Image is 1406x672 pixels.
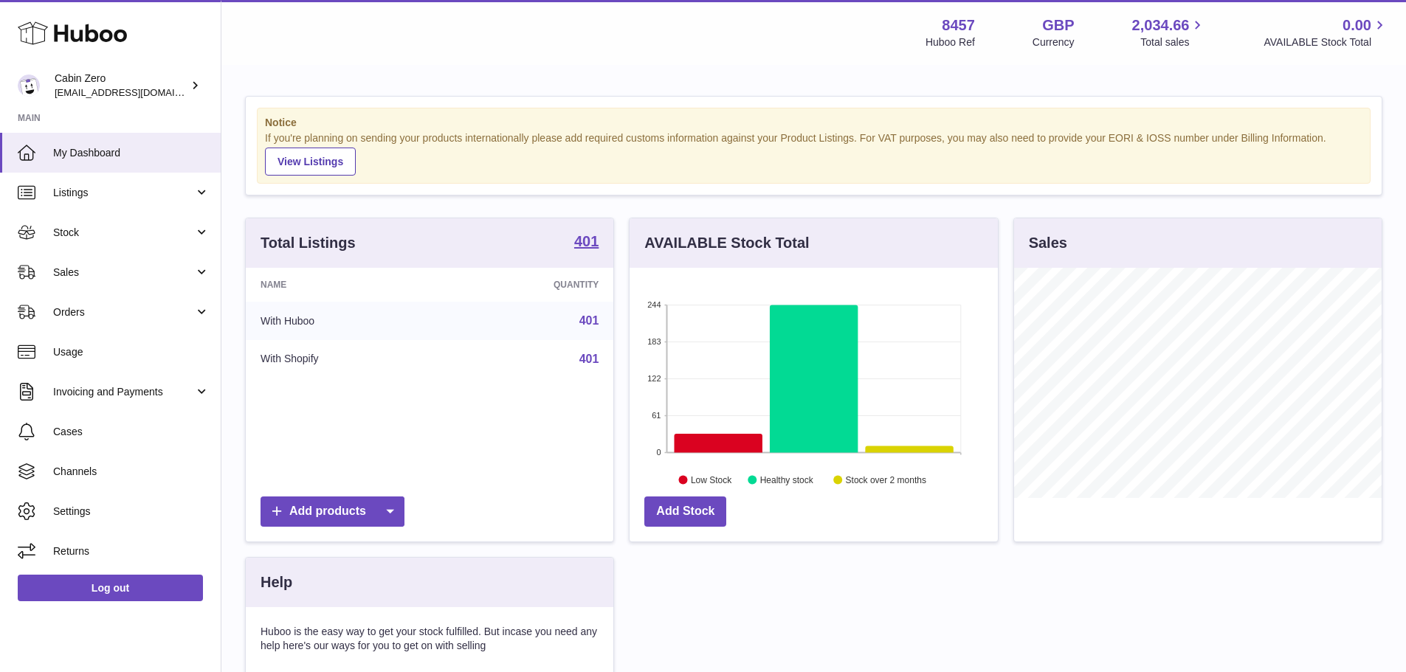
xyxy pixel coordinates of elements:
span: 0.00 [1343,15,1371,35]
span: AVAILABLE Stock Total [1264,35,1388,49]
strong: 401 [574,234,599,249]
strong: 8457 [942,15,975,35]
a: Add products [261,496,404,527]
a: 2,034.66 Total sales [1132,15,1207,49]
h3: Help [261,572,292,592]
span: Total sales [1140,35,1206,49]
td: With Shopify [246,340,444,378]
span: Invoicing and Payments [53,385,194,399]
div: Cabin Zero [55,72,187,100]
th: Name [246,268,444,302]
strong: GBP [1042,15,1074,35]
h3: AVAILABLE Stock Total [644,233,809,253]
th: Quantity [444,268,614,302]
a: 401 [579,353,599,365]
h3: Total Listings [261,233,356,253]
text: Low Stock [691,474,732,485]
text: 0 [657,448,661,457]
a: 401 [574,234,599,252]
img: internalAdmin-8457@internal.huboo.com [18,75,40,97]
span: Returns [53,544,210,558]
text: Healthy stock [760,474,814,485]
span: Cases [53,425,210,439]
text: 61 [652,411,661,420]
div: Huboo Ref [926,35,975,49]
p: Huboo is the easy way to get your stock fulfilled. But incase you need any help here's our ways f... [261,625,599,653]
td: With Huboo [246,302,444,340]
text: Stock over 2 months [846,474,926,485]
a: View Listings [265,148,356,176]
span: [EMAIL_ADDRESS][DOMAIN_NAME] [55,86,217,98]
span: Usage [53,345,210,359]
a: 401 [579,314,599,327]
span: Settings [53,505,210,519]
span: My Dashboard [53,146,210,160]
div: Currency [1033,35,1075,49]
a: Add Stock [644,496,726,527]
span: Sales [53,266,194,280]
span: Channels [53,465,210,479]
text: 244 [647,300,661,309]
text: 122 [647,374,661,383]
div: If you're planning on sending your products internationally please add required customs informati... [265,131,1362,176]
span: Orders [53,305,194,319]
a: Log out [18,575,203,601]
span: Listings [53,186,194,200]
h3: Sales [1029,233,1067,253]
strong: Notice [265,116,1362,130]
span: 2,034.66 [1132,15,1190,35]
a: 0.00 AVAILABLE Stock Total [1264,15,1388,49]
text: 183 [647,337,661,346]
span: Stock [53,226,194,240]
